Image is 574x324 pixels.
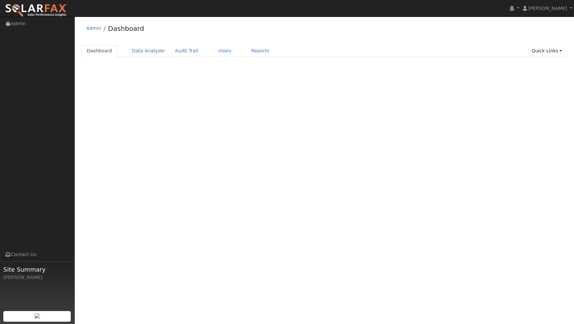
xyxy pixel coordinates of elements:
[5,4,67,18] img: SolarFax
[170,45,203,57] a: Audit Trail
[528,6,567,11] span: [PERSON_NAME]
[3,265,71,274] span: Site Summary
[213,45,237,57] a: Users
[108,25,144,32] a: Dashboard
[35,313,40,318] img: retrieve
[246,45,274,57] a: Reports
[127,45,170,57] a: Data Analyzer
[526,45,567,57] a: Quick Links
[82,45,117,57] a: Dashboard
[86,26,101,31] a: Admin
[3,274,71,281] div: [PERSON_NAME]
